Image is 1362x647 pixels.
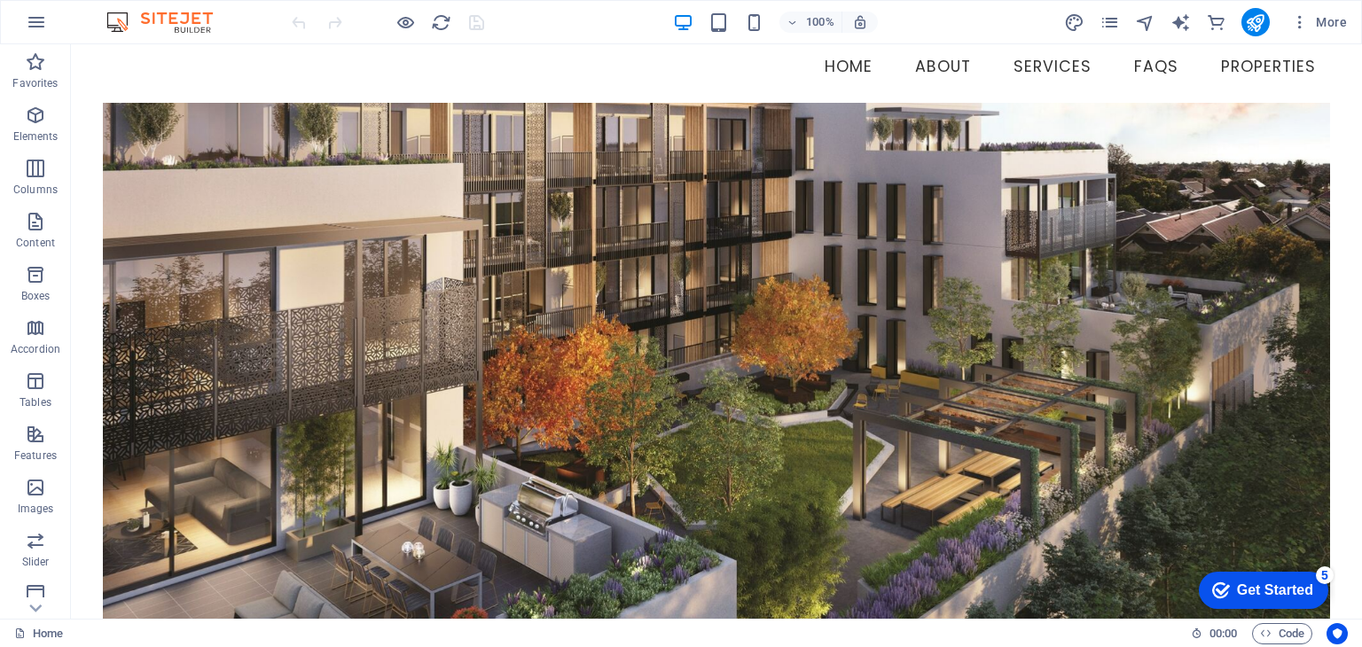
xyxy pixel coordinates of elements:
i: On resize automatically adjust zoom level to fit chosen device. [852,14,868,30]
p: Images [18,502,54,516]
p: Accordion [11,342,60,356]
button: text_generator [1170,12,1192,33]
button: Usercentrics [1327,623,1348,644]
span: : [1222,627,1225,640]
h6: Session time [1191,623,1238,644]
button: More [1284,8,1354,36]
span: Code [1260,623,1304,644]
button: Click here to leave preview mode and continue editing [395,12,416,33]
i: Commerce [1206,12,1226,33]
img: Editor Logo [102,12,235,33]
button: reload [430,12,451,33]
span: More [1291,13,1347,31]
p: Boxes [21,289,51,303]
button: publish [1241,8,1270,36]
button: pages [1100,12,1121,33]
h6: 100% [806,12,834,33]
button: design [1064,12,1085,33]
i: AI Writer [1170,12,1191,33]
button: commerce [1206,12,1227,33]
i: Pages (Ctrl+Alt+S) [1100,12,1120,33]
p: Slider [22,555,50,569]
p: Tables [20,395,51,409]
a: Click to cancel selection. Double-click to open Pages [14,623,63,644]
button: 100% [779,12,842,33]
p: Columns [13,183,58,197]
div: Get Started 5 items remaining, 0% complete [14,9,144,46]
div: Get Started [52,19,129,35]
i: Navigator [1135,12,1155,33]
i: Publish [1245,12,1265,33]
i: Reload page [431,12,451,33]
button: navigator [1135,12,1156,33]
i: Design (Ctrl+Alt+Y) [1064,12,1084,33]
div: 5 [131,4,149,21]
p: Favorites [12,76,58,90]
span: 00 00 [1209,623,1237,644]
p: Content [16,236,55,250]
p: Features [14,448,57,463]
p: Elements [13,129,59,144]
button: Code [1252,623,1312,644]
